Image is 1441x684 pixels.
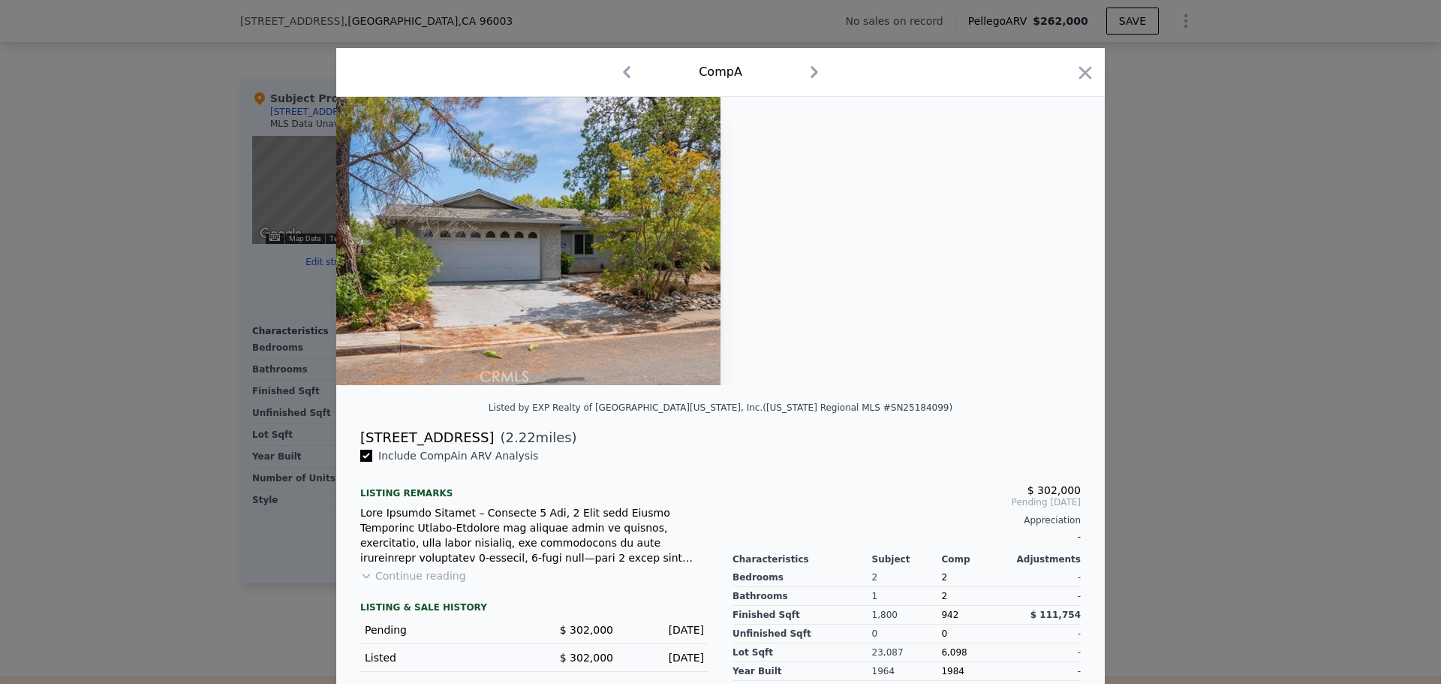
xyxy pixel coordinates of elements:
div: Listed by EXP Realty of [GEOGRAPHIC_DATA][US_STATE], Inc. ([US_STATE] Regional MLS #SN25184099) [489,402,952,413]
span: 6,098 [941,647,967,658]
div: - [1011,587,1081,606]
div: Characteristics [733,553,872,565]
div: Unfinished Sqft [733,625,872,643]
div: Lot Sqft [733,643,872,662]
div: [DATE] [625,650,704,665]
div: - [1011,568,1081,587]
span: Pending [DATE] [733,496,1081,508]
div: LISTING & SALE HISTORY [360,601,708,616]
span: 0 [941,628,947,639]
div: 2 [872,568,942,587]
div: 1964 [872,662,942,681]
span: $ 302,000 [560,624,613,636]
div: Bedrooms [733,568,872,587]
div: [STREET_ADDRESS] [360,427,494,448]
div: Listing remarks [360,475,708,499]
div: 1984 [941,662,1011,681]
span: ( miles) [494,427,576,448]
div: Adjustments [1011,553,1081,565]
div: - [1011,643,1081,662]
span: $ 302,000 [1027,484,1081,496]
div: Year Built [733,662,872,681]
button: Continue reading [360,568,466,583]
div: 1 [872,587,942,606]
span: 942 [941,610,958,620]
div: - [1011,625,1081,643]
span: $ 111,754 [1030,610,1081,620]
div: - [733,526,1081,547]
div: Listed [365,650,522,665]
span: 2.22 [506,429,536,445]
span: 2 [941,572,947,583]
div: Subject [872,553,942,565]
div: Pending [365,622,522,637]
div: Lore Ipsumdo Sitamet – Consecte 5 Adi, 2 Elit sedd Eiusmo Temporinc Utlabo-Etdolore mag aliquae a... [360,505,708,565]
div: Comp [941,553,1011,565]
img: Property Img [733,97,1117,385]
span: Include Comp A in ARV Analysis [372,450,544,462]
div: Appreciation [733,514,1081,526]
div: Finished Sqft [733,606,872,625]
div: 23,087 [872,643,942,662]
div: [DATE] [625,622,704,637]
div: 2 [941,587,1011,606]
div: Bathrooms [733,587,872,606]
div: Comp A [699,63,742,81]
div: - [1011,662,1081,681]
img: Property Img [336,97,720,385]
span: $ 302,000 [560,652,613,664]
div: 1,800 [872,606,942,625]
div: 0 [872,625,942,643]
